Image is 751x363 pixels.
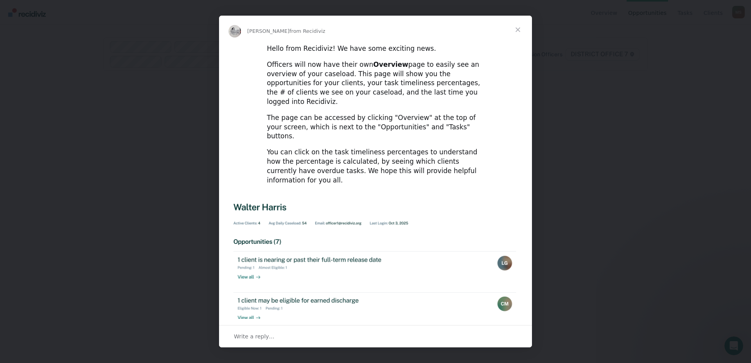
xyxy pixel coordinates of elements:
img: Profile image for Kim [228,25,241,38]
span: Write a reply… [234,331,275,342]
div: Open conversation and reply [219,325,532,347]
div: Officers will now have their own page to easily see an overview of your caseload. This page will ... [267,60,484,107]
span: Close [504,16,532,44]
div: You can click on the task timeliness percentages to understand how the percentage is calculated, ... [267,148,484,185]
b: Overview [373,61,408,68]
div: Hello from Recidiviz! We have some exciting news. [267,44,484,54]
span: [PERSON_NAME] [247,28,289,34]
div: The page can be accessed by clicking "Overview" at the top of your screen, which is next to the "... [267,113,484,141]
span: from Recidiviz [289,28,325,34]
